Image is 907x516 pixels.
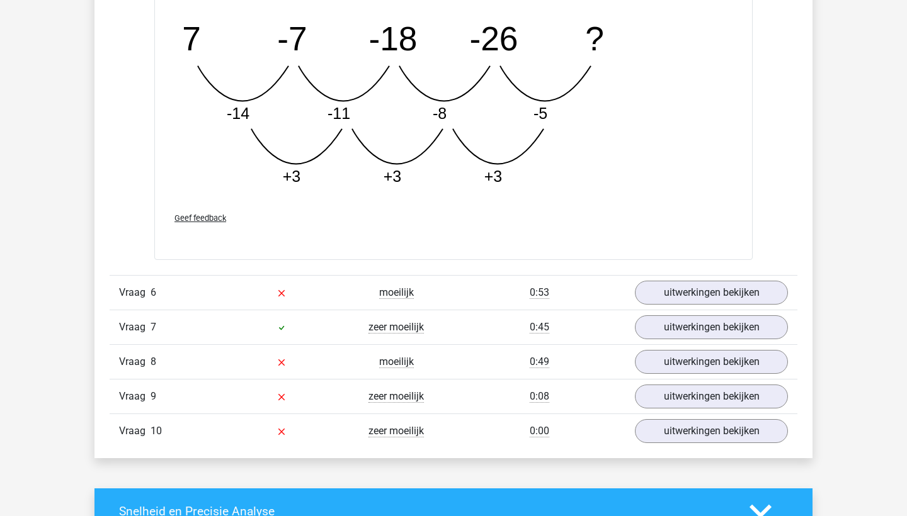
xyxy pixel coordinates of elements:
span: Vraag [119,389,151,404]
span: 9 [151,390,156,402]
span: 0:49 [530,356,549,368]
span: 0:45 [530,321,549,334]
span: Vraag [119,320,151,335]
a: uitwerkingen bekijken [635,281,788,305]
tspan: ? [585,20,604,57]
tspan: -8 [433,104,447,122]
tspan: -26 [469,20,518,57]
span: Geef feedback [174,213,226,223]
span: moeilijk [379,356,414,368]
span: Vraag [119,423,151,439]
span: 10 [151,425,162,437]
a: uitwerkingen bekijken [635,419,788,443]
span: 7 [151,321,156,333]
span: 0:08 [530,390,549,403]
tspan: -18 [368,20,417,57]
tspan: 7 [182,20,201,57]
tspan: -11 [328,104,350,122]
span: 0:00 [530,425,549,437]
tspan: +3 [384,167,402,185]
span: Vraag [119,354,151,369]
span: Vraag [119,285,151,300]
tspan: -7 [277,20,307,57]
a: uitwerkingen bekijken [635,384,788,408]
tspan: +3 [283,167,301,185]
tspan: -14 [227,104,249,122]
span: zeer moeilijk [368,390,424,403]
span: 8 [151,356,156,367]
span: zeer moeilijk [368,321,424,334]
a: uitwerkingen bekijken [635,350,788,374]
a: uitwerkingen bekijken [635,315,788,339]
span: moeilijk [379,286,414,299]
span: 6 [151,286,156,298]
tspan: +3 [484,167,503,185]
tspan: -5 [533,104,547,122]
span: zeer moeilijk [368,425,424,437]
span: 0:53 [530,286,549,299]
